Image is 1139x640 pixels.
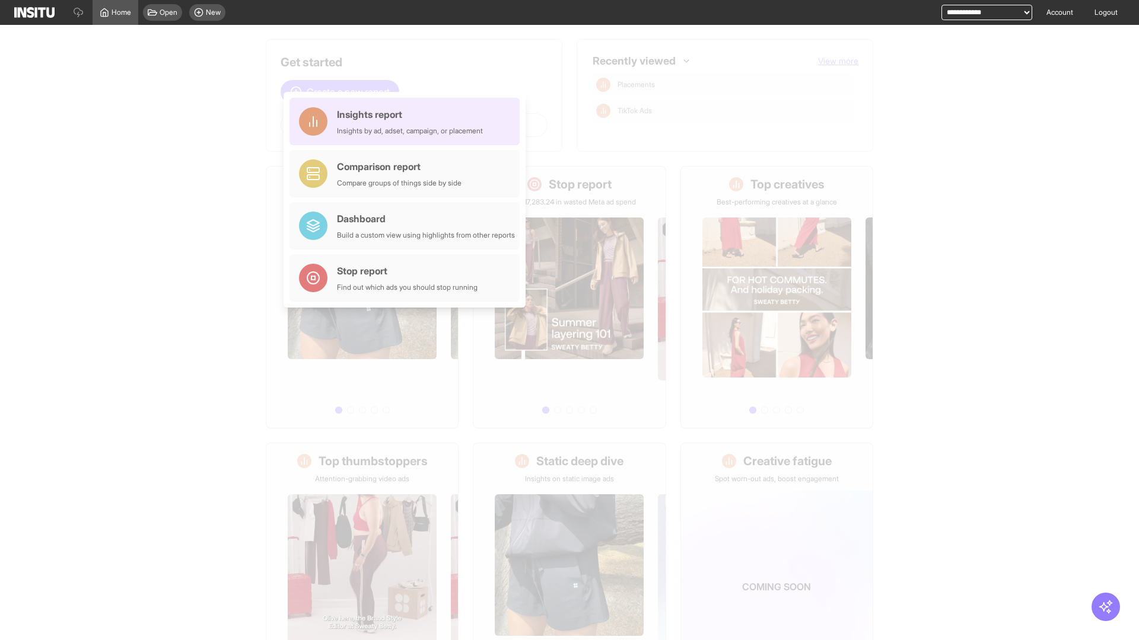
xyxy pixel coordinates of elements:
[337,107,483,121] div: Insights report
[337,159,462,174] div: Comparison report
[206,8,221,17] span: New
[337,178,462,188] div: Compare groups of things side by side
[337,264,478,278] div: Stop report
[337,126,483,136] div: Insights by ad, adset, campaign, or placement
[14,7,55,18] img: Logo
[112,8,131,17] span: Home
[337,231,515,240] div: Build a custom view using highlights from other reports
[337,283,478,292] div: Find out which ads you should stop running
[337,212,515,226] div: Dashboard
[160,8,177,17] span: Open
